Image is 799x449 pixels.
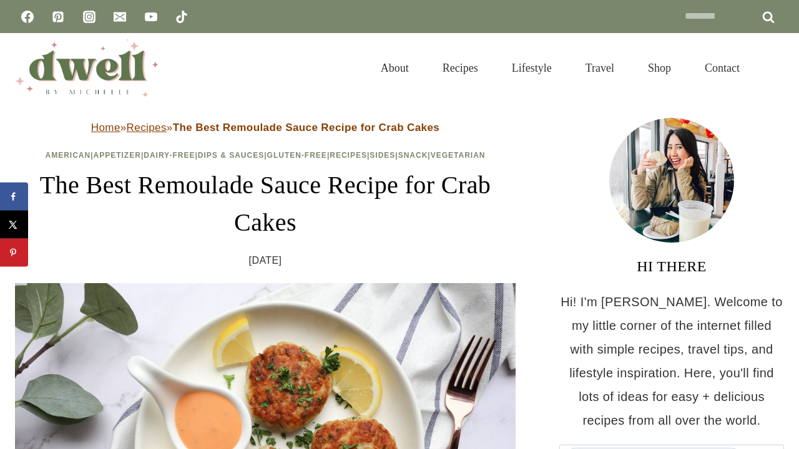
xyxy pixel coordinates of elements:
a: Dairy-Free [144,151,195,160]
a: American [46,151,91,160]
nav: Primary Navigation [364,46,757,90]
a: Facebook [15,4,40,29]
h1: The Best Remoulade Sauce Recipe for Crab Cakes [15,167,516,241]
a: Vegetarian [431,151,486,160]
span: » » [91,122,439,133]
a: Home [91,122,120,133]
a: Sides [370,151,395,160]
a: Email [107,4,132,29]
h3: HI THERE [559,255,784,278]
a: Snack [398,151,428,160]
a: TikTok [169,4,194,29]
a: Recipes [426,46,495,90]
a: YouTube [139,4,164,29]
a: Gluten-Free [267,151,327,160]
img: DWELL by michelle [15,39,159,97]
a: Instagram [77,4,102,29]
p: Hi! I'm [PERSON_NAME]. Welcome to my little corner of the internet filled with simple recipes, tr... [559,290,784,432]
a: Contact [688,46,757,90]
a: Travel [569,46,631,90]
a: About [364,46,426,90]
a: Lifestyle [495,46,569,90]
a: Recipes [127,122,167,133]
strong: The Best Remoulade Sauce Recipe for Crab Cakes [173,122,440,133]
button: View Search Form [763,57,784,79]
a: Pinterest [46,4,71,29]
a: Dips & Sauces [198,151,264,160]
a: Shop [631,46,688,90]
a: Appetizer [94,151,141,160]
a: Recipes [330,151,367,160]
time: [DATE] [249,251,282,270]
span: | | | | | | | | [46,151,486,160]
